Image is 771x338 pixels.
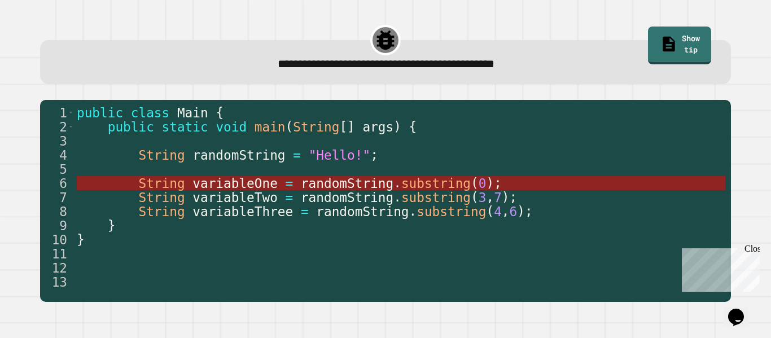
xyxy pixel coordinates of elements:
[362,120,393,134] span: args
[108,120,154,134] span: public
[40,204,75,218] div: 8
[417,204,486,219] span: substring
[40,134,75,148] div: 3
[40,190,75,204] div: 7
[316,204,409,219] span: randomString
[40,218,75,232] div: 9
[286,176,293,191] span: =
[40,275,75,289] div: 13
[40,247,75,261] div: 11
[401,176,471,191] span: substring
[509,204,517,219] span: 6
[40,148,75,162] div: 4
[192,204,293,219] span: variableThree
[138,176,185,191] span: String
[138,204,185,219] span: String
[677,244,760,292] iframe: chat widget
[479,190,487,205] span: 3
[177,106,208,120] span: Main
[648,27,711,64] a: Show tip
[68,120,74,134] span: Toggle code folding, rows 2 through 9
[77,106,123,120] span: public
[40,106,75,120] div: 1
[68,106,74,120] span: Toggle code folding, rows 1 through 10
[192,190,278,205] span: variableTwo
[40,162,75,176] div: 5
[401,190,471,205] span: substring
[192,148,285,163] span: randomString
[494,190,502,205] span: 7
[40,261,75,275] div: 12
[40,232,75,247] div: 10
[494,204,502,219] span: 4
[286,190,293,205] span: =
[5,5,78,72] div: Chat with us now!Close
[138,190,185,205] span: String
[293,120,339,134] span: String
[216,120,247,134] span: void
[162,120,208,134] span: static
[192,176,278,191] span: variableOne
[131,106,169,120] span: class
[138,148,185,163] span: String
[40,120,75,134] div: 2
[724,293,760,327] iframe: chat widget
[301,176,393,191] span: randomString
[301,190,393,205] span: randomString
[479,176,487,191] span: 0
[301,204,309,219] span: =
[309,148,371,163] span: "Hello!"
[40,176,75,190] div: 6
[293,148,301,163] span: =
[255,120,286,134] span: main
